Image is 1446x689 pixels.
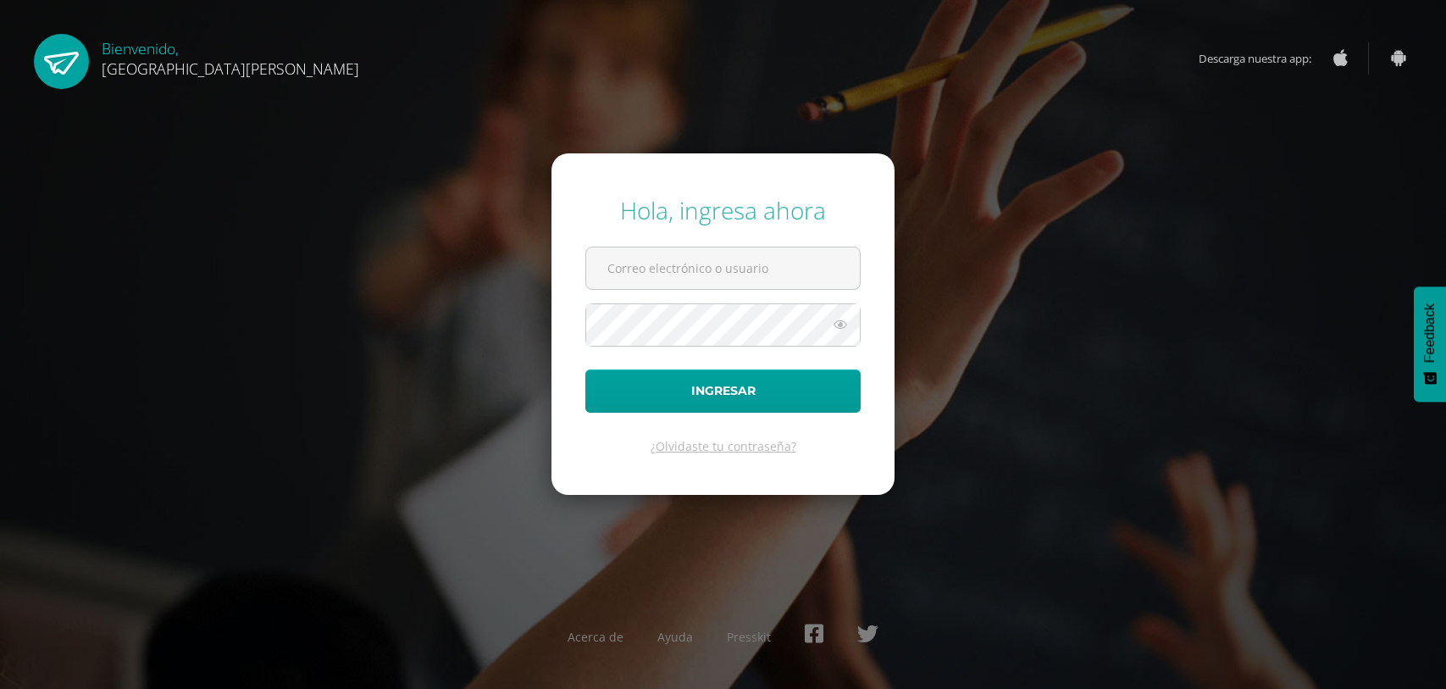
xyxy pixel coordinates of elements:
[102,34,359,79] div: Bienvenido,
[586,247,860,289] input: Correo electrónico o usuario
[1199,42,1328,75] span: Descarga nuestra app:
[657,629,693,645] a: Ayuda
[727,629,771,645] a: Presskit
[585,194,861,226] div: Hola, ingresa ahora
[1422,303,1438,363] span: Feedback
[1414,286,1446,402] button: Feedback - Mostrar encuesta
[585,370,861,413] button: Ingresar
[102,58,359,79] span: [GEOGRAPHIC_DATA][PERSON_NAME]
[568,629,623,645] a: Acerca de
[651,438,796,454] a: ¿Olvidaste tu contraseña?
